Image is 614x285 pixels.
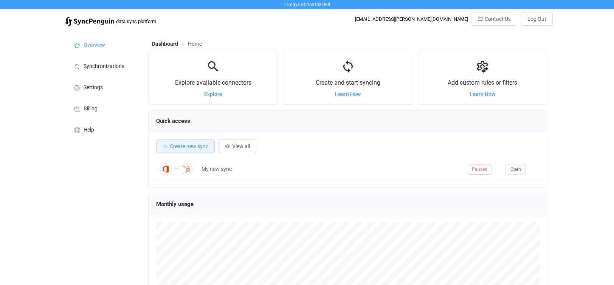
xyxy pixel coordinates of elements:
span: data sync platform [116,19,156,24]
span: Create and start syncing [316,79,380,86]
img: HubSpot Tasks [181,163,192,175]
a: Learn How [335,91,361,97]
span: Open [510,167,521,172]
span: Paused [468,164,492,175]
a: Help [65,119,141,140]
div: Breadcrumb [152,41,202,46]
div: [EMAIL_ADDRESS][PERSON_NAME][DOMAIN_NAME] [355,16,468,22]
a: Synchronizations [65,55,141,76]
span: Explore available connectors [175,79,251,86]
span: Log Out [527,16,546,22]
button: Log Out [521,12,553,26]
img: syncpenguin.svg [65,17,114,26]
span: Synchronizations [84,64,124,70]
button: Contact Us [471,12,517,26]
span: | [114,16,116,26]
span: Dashboard [152,41,178,47]
span: Create new sync [170,143,208,149]
a: |data sync platform [65,16,156,26]
span: Contact Us [485,16,511,22]
a: Settings [65,76,141,98]
span: Billing [84,106,98,112]
a: Billing [65,98,141,119]
button: Open [505,164,526,175]
span: 14 days of free trial left [284,2,330,7]
button: Create new sync [156,139,215,153]
div: My new sync [198,165,464,173]
span: Home [188,41,202,47]
img: Office 365 Tasks [160,163,172,175]
span: Settings [84,85,103,91]
span: Help [84,127,94,133]
span: Quick access [156,118,190,124]
button: View all [219,139,256,153]
span: View all [232,143,250,149]
a: Overview [65,34,141,55]
span: Monthly usage [156,201,194,208]
a: Explore [204,91,222,97]
span: Add custom rules or filters [448,79,517,86]
span: Overview [84,42,105,48]
a: Learn How [470,91,495,97]
a: Open [505,166,526,172]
